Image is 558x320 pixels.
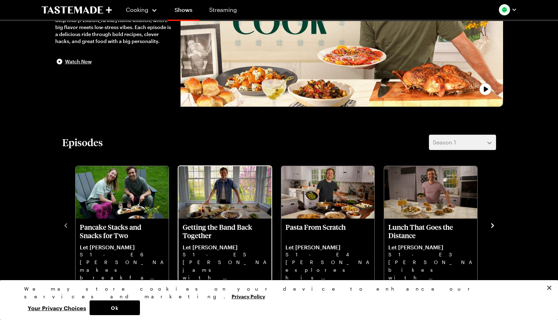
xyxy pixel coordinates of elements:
span: Season 1 [433,138,456,147]
p: S1 - E6 [80,251,164,258]
a: Getting the Band Back Together [183,223,267,281]
img: Lunch That Goes the Distance [384,166,477,219]
div: Privacy [24,285,528,315]
p: Let [PERSON_NAME] [183,244,267,251]
div: Pasta From Scratch [281,166,374,285]
button: Ok [90,300,140,315]
p: [PERSON_NAME] jams with his band and makes [PERSON_NAME], Tare Eggs, Chicken Meatballs, and a cri... [183,258,267,281]
div: 1 / 6 [75,164,178,286]
p: Lunch That Goes the Distance [388,223,473,240]
a: Pasta From Scratch [285,223,370,281]
span: Watch Now [65,58,92,65]
div: 2 / 6 [178,164,281,286]
button: Close [542,280,557,296]
a: Lunch That Goes the Distance [388,223,473,281]
p: S1 - E3 [388,251,473,258]
button: Your Privacy Choices [24,300,90,315]
p: [PERSON_NAME] explores his pasta roots with [PERSON_NAME], ragout Pappardelle, anchovy Gnocchi, a... [285,258,370,281]
a: Pancake Stacks and Snacks for Two [80,223,164,281]
img: Getting the Band Back Together [178,166,271,219]
div: Lunch That Goes the Distance [384,166,477,285]
p: [PERSON_NAME] bikes with Date Balls, forages ramps for pasta, and serves Juicy [PERSON_NAME] burg... [388,258,473,281]
h2: Episodes [62,136,103,149]
button: Season 1 [429,135,496,150]
button: navigate to previous item [62,221,69,229]
div: We may store cookies on your device to enhance our services and marketing. [24,285,528,300]
div: 4 / 6 [383,164,486,286]
p: S1 - E5 [183,251,267,258]
div: Step into [PERSON_NAME] home kitchen, where big flavor meets low-stress vibes. Each episode is a ... [55,17,174,45]
p: [PERSON_NAME] makes breakfast for dinner with Banana Pancakes, Eggs [PERSON_NAME], Home Fries, Sc... [80,258,164,281]
p: Getting the Band Back Together [183,223,267,240]
p: Let [PERSON_NAME] [388,244,473,251]
p: Let [PERSON_NAME] [80,244,164,251]
a: Shows [168,1,199,21]
p: S1 - E4 [285,251,370,258]
span: Cooking [126,6,148,13]
a: To Tastemade Home Page [41,6,112,14]
p: Pasta From Scratch [285,223,370,240]
button: Cooking [126,1,158,18]
p: Let [PERSON_NAME] [285,244,370,251]
div: Pancake Stacks and Snacks for Two [76,166,169,285]
button: navigate to next item [489,221,496,229]
div: Getting the Band Back Together [178,166,271,285]
p: Pancake Stacks and Snacks for Two [80,223,164,240]
img: Pasta From Scratch [281,166,374,219]
button: Profile picture [499,4,517,15]
a: More information about your privacy, opens in a new tab [232,293,265,299]
img: Pancake Stacks and Snacks for Two [76,166,169,219]
img: Profile picture [499,4,510,15]
div: 3 / 6 [281,164,383,286]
